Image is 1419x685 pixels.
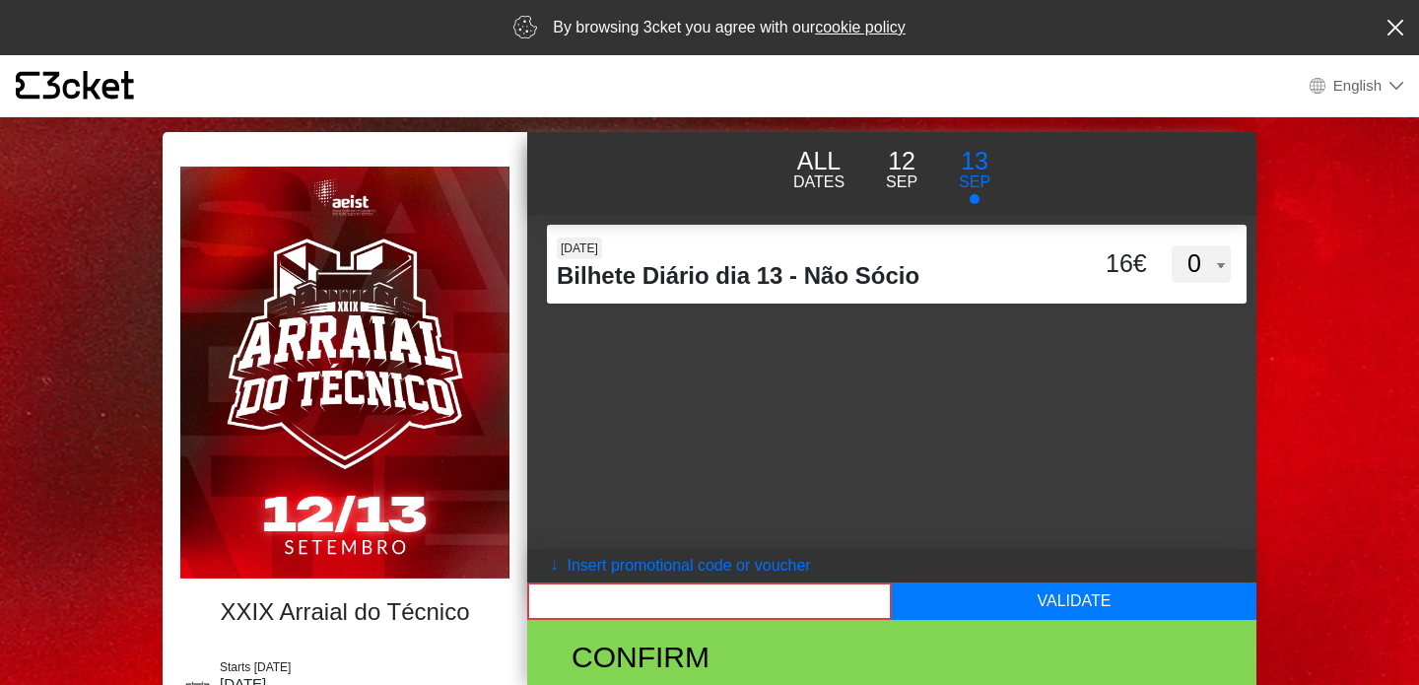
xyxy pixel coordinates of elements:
p: 13 [959,143,990,180]
p: ALL [793,143,845,180]
p: Sep [959,171,990,194]
button: 12 Sep [865,142,938,195]
button: ALL DATES [773,142,865,195]
a: cookie policy [815,19,906,35]
p: DATES [793,171,845,194]
p: By browsing 3cket you agree with our [553,16,906,39]
button: 13 Sep [938,142,1011,205]
p: 12 [886,143,917,180]
span: Starts [DATE] [220,660,291,674]
p: Sep [886,171,917,194]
